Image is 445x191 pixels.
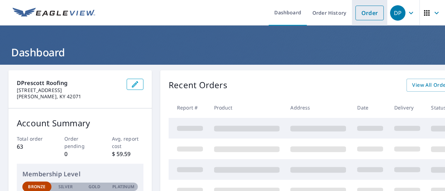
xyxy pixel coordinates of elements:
[285,97,352,118] th: Address
[352,97,389,118] th: Date
[64,135,96,150] p: Order pending
[8,45,437,59] h1: Dashboard
[112,135,144,150] p: Avg. report cost
[390,5,405,21] div: DP
[13,8,95,18] img: EV Logo
[209,97,285,118] th: Product
[169,97,209,118] th: Report #
[169,79,227,92] p: Recent Orders
[28,184,45,190] p: Bronze
[22,169,138,179] p: Membership Level
[17,79,121,87] p: DPrescott Roofing
[58,184,73,190] p: Silver
[89,184,100,190] p: Gold
[17,87,121,93] p: [STREET_ADDRESS]
[389,97,426,118] th: Delivery
[17,117,143,129] p: Account Summary
[112,184,134,190] p: Platinum
[112,150,144,158] p: $ 59.59
[17,135,49,142] p: Total order
[17,93,121,100] p: [PERSON_NAME], KY 42071
[17,142,49,151] p: 63
[64,150,96,158] p: 0
[355,6,384,20] a: Order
